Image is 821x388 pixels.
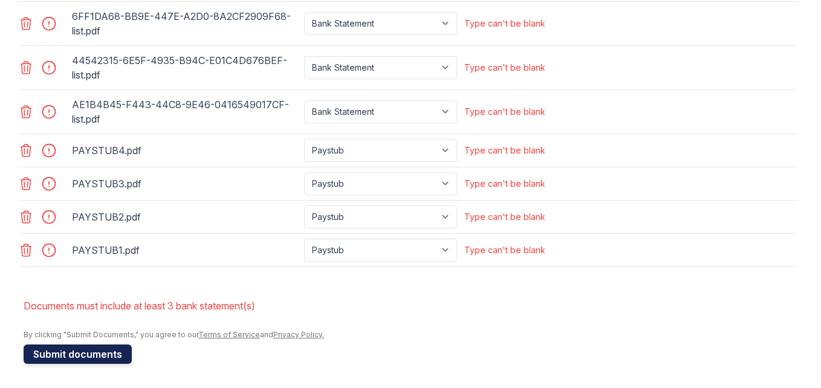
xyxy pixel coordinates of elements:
[464,178,545,190] div: Type can't be blank
[24,344,132,364] button: Submit documents
[24,294,797,318] li: Documents must include at least 3 bank statement(s)
[72,51,299,85] div: 44542315-6E5F-4935-B94C-E01C4D676BEF-list.pdf
[72,95,299,129] div: AE1B4B45-F443-44C8-9E46-0416549017CF-list.pdf
[464,106,545,118] div: Type can't be blank
[72,141,299,160] div: PAYSTUB4.pdf
[464,144,545,157] div: Type can't be blank
[198,330,260,339] a: Terms of Service
[72,241,299,260] div: PAYSTUB1.pdf
[464,244,545,256] div: Type can't be blank
[72,207,299,227] div: PAYSTUB2.pdf
[273,330,324,339] a: Privacy Policy.
[464,211,545,223] div: Type can't be blank
[72,174,299,193] div: PAYSTUB3.pdf
[464,18,545,30] div: Type can't be blank
[24,330,797,340] div: By clicking "Submit Documents," you agree to our and
[464,62,545,74] div: Type can't be blank
[72,7,299,40] div: 6FF1DA68-BB9E-447E-A2D0-8A2CF2909F68-list.pdf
